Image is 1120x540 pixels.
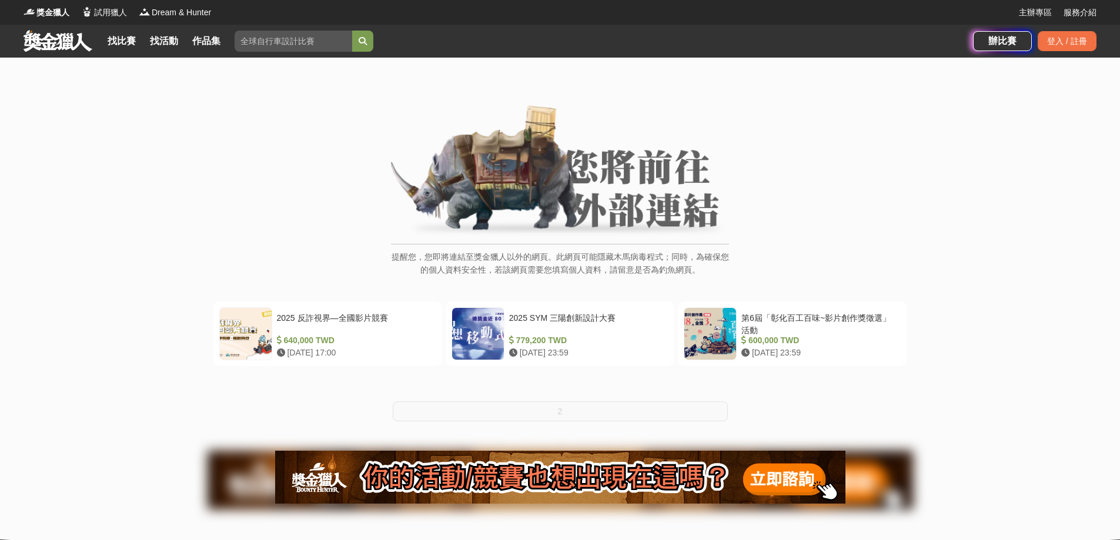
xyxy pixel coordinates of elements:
[973,31,1032,51] a: 辦比賽
[446,301,674,366] a: 2025 SYM 三陽創新設計大賽 779,200 TWD [DATE] 23:59
[277,334,432,347] div: 640,000 TWD
[139,6,151,18] img: Logo
[741,312,896,334] div: 第6屆「彰化百工百味~影片創作獎徵選」活動
[741,334,896,347] div: 600,000 TWD
[188,33,225,49] a: 作品集
[509,347,664,359] div: [DATE] 23:59
[1038,31,1096,51] div: 登入 / 註冊
[391,105,729,238] img: External Link Banner
[94,6,127,19] span: 試用獵人
[81,6,127,19] a: Logo試用獵人
[139,6,211,19] a: LogoDream & Hunter
[741,347,896,359] div: [DATE] 23:59
[277,312,432,334] div: 2025 反詐視界—全國影片競賽
[1064,6,1096,19] a: 服務介紹
[391,250,729,289] p: 提醒您，您即將連結至獎金獵人以外的網頁。此網頁可能隱藏木馬病毒程式；同時，為確保您的個人資料安全性，若該網頁需要您填寫個人資料，請留意是否為釣魚網頁。
[509,312,664,334] div: 2025 SYM 三陽創新設計大賽
[393,401,728,421] button: 2
[145,33,183,49] a: 找活動
[152,6,211,19] span: Dream & Hunter
[235,31,352,52] input: 全球自行車設計比賽
[1019,6,1052,19] a: 主辦專區
[36,6,69,19] span: 獎金獵人
[24,6,69,19] a: Logo獎金獵人
[509,334,664,347] div: 779,200 TWD
[275,451,845,504] img: 905fc34d-8193-4fb2-a793-270a69788fd0.png
[678,301,907,366] a: 第6屆「彰化百工百味~影片創作獎徵選」活動 600,000 TWD [DATE] 23:59
[277,347,432,359] div: [DATE] 17:00
[213,301,442,366] a: 2025 反詐視界—全國影片競賽 640,000 TWD [DATE] 17:00
[81,6,93,18] img: Logo
[103,33,141,49] a: 找比賽
[24,6,35,18] img: Logo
